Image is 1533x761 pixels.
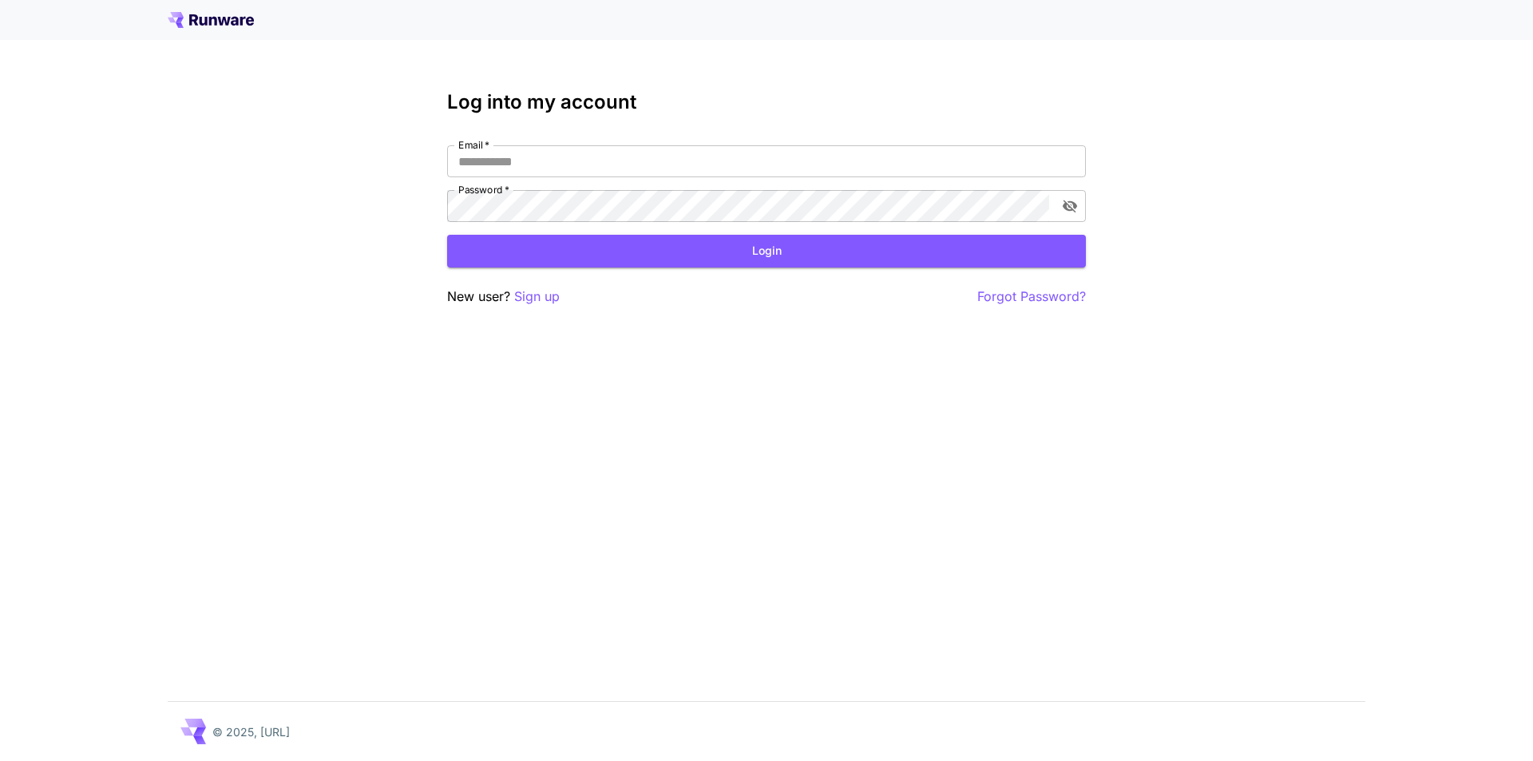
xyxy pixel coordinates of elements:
[447,91,1086,113] h3: Log into my account
[447,287,560,307] p: New user?
[212,723,290,740] p: © 2025, [URL]
[458,183,509,196] label: Password
[447,235,1086,268] button: Login
[977,287,1086,307] button: Forgot Password?
[1056,192,1084,220] button: toggle password visibility
[514,287,560,307] button: Sign up
[458,138,489,152] label: Email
